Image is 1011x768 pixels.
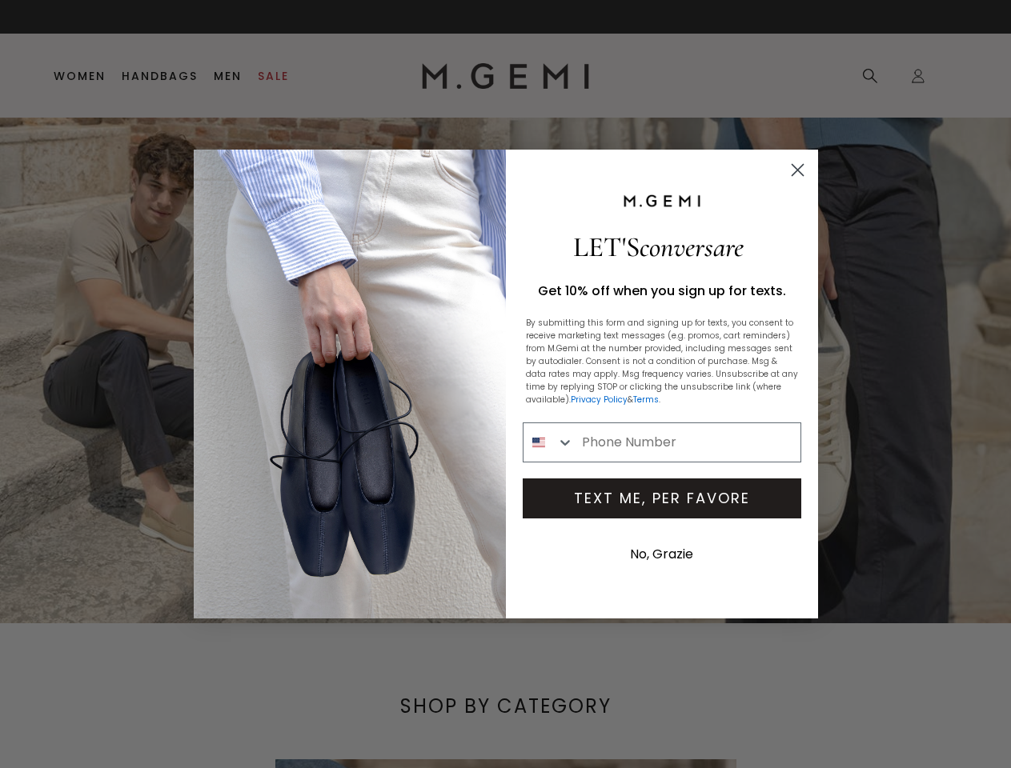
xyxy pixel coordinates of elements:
[523,478,801,518] button: TEXT ME, PER FAVORE
[633,394,659,406] a: Terms
[526,317,798,406] p: By submitting this form and signing up for texts, you consent to receive marketing text messages ...
[538,282,786,300] span: Get 10% off when you sign up for texts.
[573,230,744,264] span: LET'S
[640,230,744,264] span: conversare
[784,156,812,184] button: Close dialog
[571,394,628,406] a: Privacy Policy
[574,423,800,462] input: Phone Number
[524,423,575,462] button: Search Countries
[622,534,701,574] button: No, Grazie
[622,194,702,208] img: M.Gemi
[194,150,506,618] img: The Una
[532,436,545,449] img: United States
